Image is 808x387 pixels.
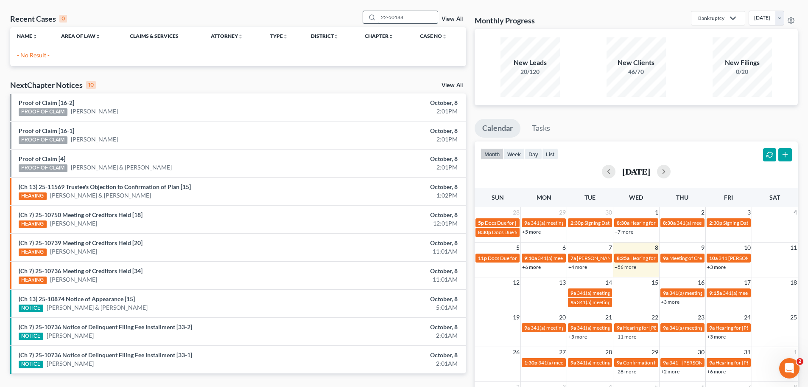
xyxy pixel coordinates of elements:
a: [PERSON_NAME] & [PERSON_NAME] [47,303,148,312]
span: 20 [558,312,567,322]
th: Claims & Services [123,27,204,44]
a: Chapterunfold_more [365,33,394,39]
a: [PERSON_NAME] [47,359,94,368]
span: 9a [524,220,530,226]
a: (Ch 7) 25-10736 Notice of Delinquent Filing Fee Installment [33-1] [19,351,192,359]
div: 0 [59,15,67,23]
span: 341(a) meeting for [PERSON_NAME] [669,290,751,296]
a: +5 more [568,333,587,340]
span: 19 [512,312,520,322]
a: View All [442,16,463,22]
div: Recent Cases [10,14,67,24]
a: (Ch 7) 25-10736 Meeting of Creditors Held [34] [19,267,143,274]
h2: [DATE] [622,167,650,176]
a: +56 more [615,264,636,270]
span: 8:25a [617,255,629,261]
span: 22 [651,312,659,322]
a: [PERSON_NAME] [50,247,97,256]
span: 14 [604,277,613,288]
span: 11 [789,243,798,253]
span: 21 [604,312,613,322]
span: 341 [PERSON_NAME] [719,255,768,261]
a: +28 more [615,368,636,375]
a: [PERSON_NAME] & [PERSON_NAME] [71,163,172,172]
span: 9a [617,325,622,331]
p: - No Result - [17,51,459,59]
a: [PERSON_NAME] [71,107,118,116]
span: Mon [537,194,551,201]
div: 11:01AM [317,275,458,284]
span: Hearing for [PERSON_NAME] [716,359,782,366]
span: 341(a) meeting for [PERSON_NAME] [577,299,659,305]
span: 8:30p [478,229,491,235]
i: unfold_more [32,34,37,39]
span: 8 [654,243,659,253]
span: 1 [793,347,798,357]
a: Nameunfold_more [17,33,37,39]
button: month [481,148,503,160]
span: Tue [584,194,596,201]
span: 23 [697,312,705,322]
span: 15 [651,277,659,288]
a: [PERSON_NAME] & [PERSON_NAME] [50,191,151,200]
div: October, 8 [317,323,458,331]
span: 9a [709,359,715,366]
a: Proof of Claim [16-2] [19,99,74,106]
div: 11:01AM [317,247,458,256]
a: [PERSON_NAME] [47,331,94,340]
span: 11p [478,255,487,261]
span: 341(a) meeting for [PERSON_NAME] [577,325,659,331]
span: 24 [743,312,752,322]
span: 3 [746,207,752,218]
a: +3 more [661,299,679,305]
a: +5 more [522,229,541,235]
div: October, 8 [317,155,458,163]
div: NextChapter Notices [10,80,96,90]
a: [PERSON_NAME] [50,275,97,284]
span: Wed [629,194,643,201]
div: HEARING [19,249,47,256]
a: Area of Lawunfold_more [61,33,101,39]
a: Tasks [524,119,558,138]
a: (Ch 13) 25-10874 Notice of Appearance [15] [19,295,135,302]
span: 29 [558,207,567,218]
span: Docs Due for [PERSON_NAME] [492,229,562,235]
a: Typeunfold_more [270,33,288,39]
a: Case Nounfold_more [420,33,447,39]
span: Hearing for [PERSON_NAME] [630,255,696,261]
div: 5:01AM [317,303,458,312]
span: 341(a) meeting for [PERSON_NAME] [677,220,758,226]
div: October, 8 [317,295,458,303]
i: unfold_more [238,34,243,39]
span: Fri [724,194,733,201]
h3: Monthly Progress [475,15,535,25]
a: (Ch 7) 25-10736 Notice of Delinquent Filing Fee Installment [33-2] [19,323,192,331]
span: Docs Due for [PERSON_NAME] & [PERSON_NAME] [485,220,600,226]
span: Thu [676,194,688,201]
div: 2:01AM [317,331,458,340]
span: Sat [769,194,780,201]
div: 2:01PM [317,135,458,144]
div: 2:01PM [317,107,458,116]
span: 13 [558,277,567,288]
div: October, 8 [317,99,458,107]
div: October, 8 [317,127,458,135]
a: +2 more [661,368,679,375]
div: PROOF OF CLAIM [19,108,67,116]
span: 7 [608,243,613,253]
div: New Clients [607,58,666,68]
a: +3 more [707,333,726,340]
i: unfold_more [389,34,394,39]
span: 9a [570,290,576,296]
span: Confirmation hearing for [PERSON_NAME] & [PERSON_NAME]-[PERSON_NAME] [623,359,806,366]
div: Bankruptcy [698,14,724,22]
span: 2:30p [709,220,722,226]
span: 341(a) meeting for [PERSON_NAME] [531,220,612,226]
span: 9a [663,359,668,366]
a: Calendar [475,119,520,138]
span: 9a [524,325,530,331]
a: +6 more [707,368,726,375]
span: 1 [654,207,659,218]
a: Proof of Claim [16-1] [19,127,74,134]
div: 2:01PM [317,163,458,172]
